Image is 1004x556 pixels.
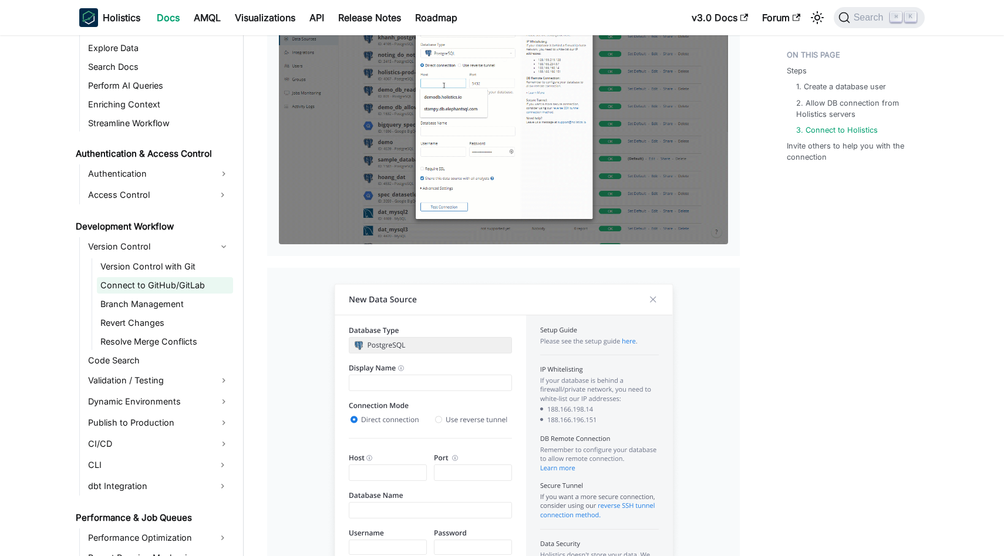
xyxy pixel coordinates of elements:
button: Expand sidebar category 'CLI' [212,456,233,474]
a: Code Search [85,352,233,369]
a: Connect to GitHub/GitLab [97,277,233,294]
button: Expand sidebar category 'dbt Integration' [212,477,233,496]
a: Search Docs [85,59,233,75]
button: Switch between dark and light mode (currently light mode) [808,8,827,27]
a: API [302,8,331,27]
a: Authentication & Access Control [72,146,233,162]
a: Branch Management [97,296,233,312]
a: Publish to Production [85,413,233,432]
kbd: ⌘ [890,12,902,22]
button: Expand sidebar category 'Performance Optimization' [212,528,233,547]
a: Enriching Context [85,96,233,113]
a: CLI [85,456,212,474]
a: Visualizations [228,8,302,27]
a: Forum [755,8,807,27]
a: 3. Connect to Holistics [796,124,878,136]
a: CI/CD [85,434,233,453]
a: HolisticsHolistics [79,8,140,27]
a: Streamline Workflow [85,115,233,132]
b: Holistics [103,11,140,25]
a: Authentication [85,164,233,183]
a: Version Control with Git [97,258,233,275]
a: Docs [150,8,187,27]
a: Access Control [85,186,212,204]
a: Invite others to help you with the connection [787,140,918,163]
nav: Docs sidebar [68,35,244,556]
a: Roadmap [408,8,464,27]
kbd: K [905,12,917,22]
a: Performance Optimization [85,528,212,547]
a: Development Workflow [72,218,233,235]
a: 1. Create a database user [796,81,886,92]
a: Resolve Merge Conflicts [97,333,233,350]
a: Performance & Job Queues [72,510,233,526]
a: Release Notes [331,8,408,27]
a: Steps [787,65,807,76]
button: Expand sidebar category 'Access Control' [212,186,233,204]
a: Explore Data [85,40,233,56]
a: Perform AI Queries [85,77,233,94]
img: Holistics [79,8,98,27]
button: Search (Command+K) [834,7,925,28]
a: dbt Integration [85,477,212,496]
a: 2. Allow DB connection from Holistics servers [796,97,913,120]
a: Validation / Testing [85,371,233,390]
span: Search [850,12,891,23]
a: Version Control [85,237,233,256]
a: Dynamic Environments [85,392,233,411]
a: Revert Changes [97,315,233,331]
a: v3.0 Docs [685,8,755,27]
a: AMQL [187,8,228,27]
